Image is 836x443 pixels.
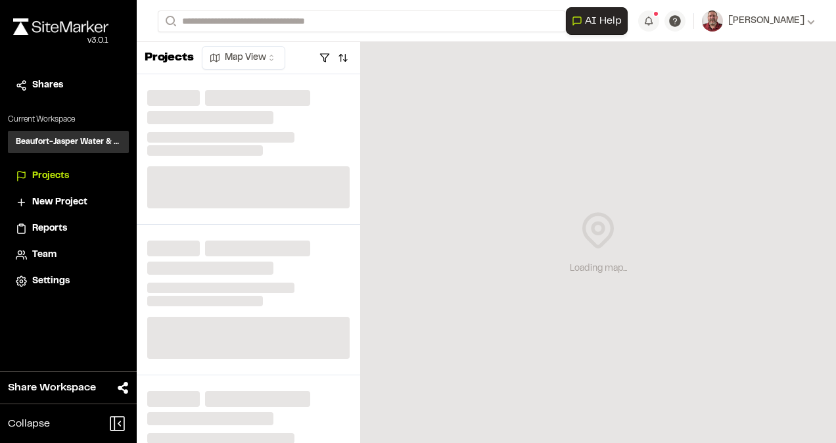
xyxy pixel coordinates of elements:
img: User [702,11,723,32]
a: New Project [16,195,121,210]
span: Share Workspace [8,380,96,396]
p: Projects [145,49,194,67]
a: Projects [16,169,121,183]
span: New Project [32,195,87,210]
span: Settings [32,274,70,289]
p: Current Workspace [8,114,129,126]
span: Reports [32,221,67,236]
div: Oh geez...please don't... [13,35,108,47]
span: Shares [32,78,63,93]
div: Loading map... [570,262,627,276]
span: AI Help [585,13,622,29]
span: [PERSON_NAME] [728,14,804,28]
span: Team [32,248,57,262]
div: Open AI Assistant [566,7,633,35]
img: rebrand.png [13,18,108,35]
button: Search [158,11,181,32]
span: Projects [32,169,69,183]
a: Shares [16,78,121,93]
a: Team [16,248,121,262]
span: Collapse [8,416,50,432]
a: Reports [16,221,121,236]
button: Open AI Assistant [566,7,628,35]
a: Settings [16,274,121,289]
h3: Beaufort-Jasper Water & Sewer Authority [16,136,121,148]
button: [PERSON_NAME] [702,11,815,32]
